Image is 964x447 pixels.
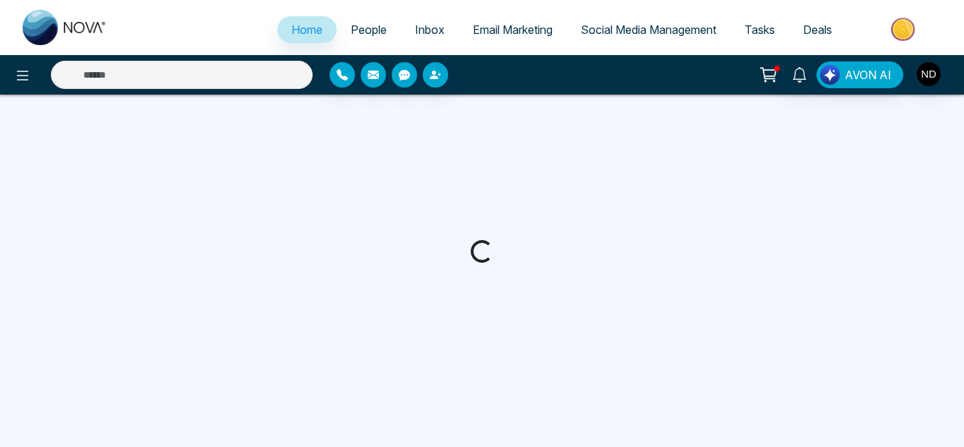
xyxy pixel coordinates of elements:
a: Tasks [730,16,789,43]
span: Deals [803,23,832,37]
a: Email Marketing [459,16,567,43]
a: Home [277,16,337,43]
span: Inbox [415,23,445,37]
span: Home [291,23,323,37]
span: Email Marketing [473,23,553,37]
a: People [337,16,401,43]
img: Market-place.gif [853,13,956,45]
img: Nova CRM Logo [23,10,107,45]
span: Tasks [745,23,775,37]
span: People [351,23,387,37]
a: Deals [789,16,846,43]
img: Lead Flow [820,65,840,85]
img: User Avatar [917,62,941,86]
span: AVON AI [845,66,891,83]
a: Social Media Management [567,16,730,43]
button: AVON AI [817,61,903,88]
a: Inbox [401,16,459,43]
span: Social Media Management [581,23,716,37]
